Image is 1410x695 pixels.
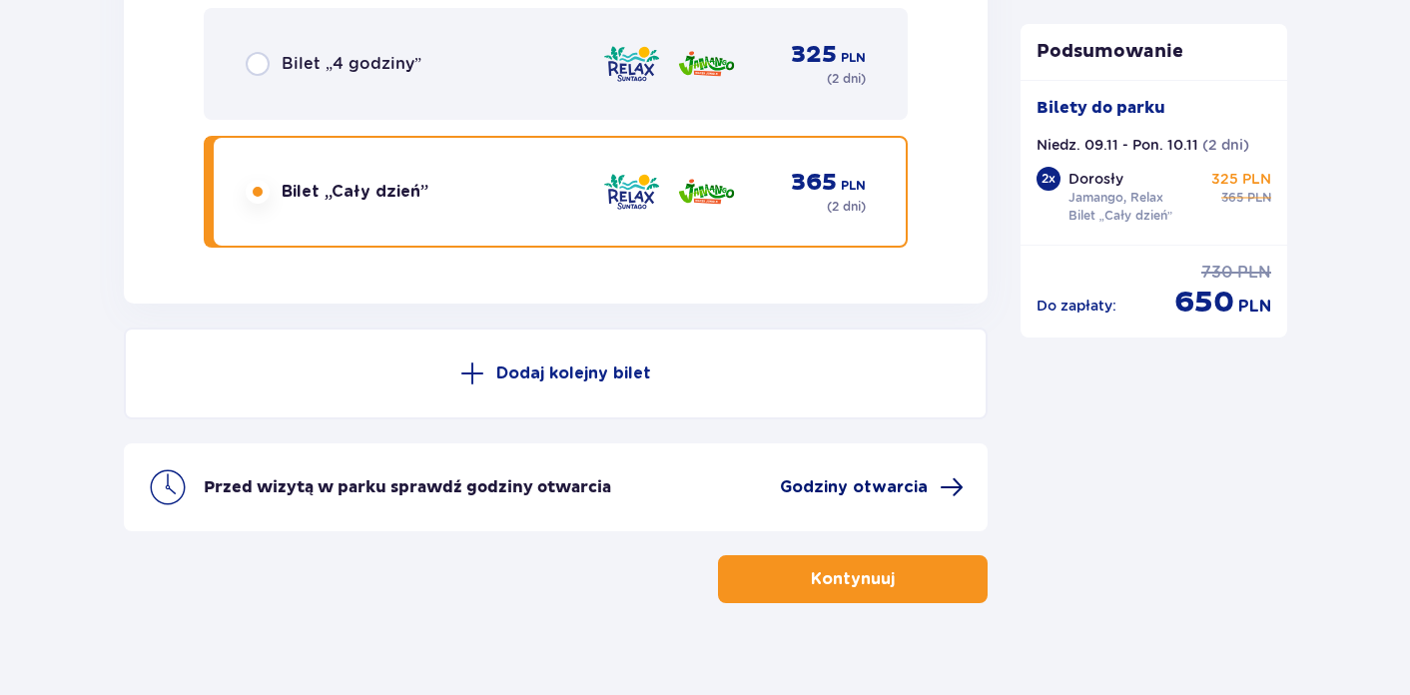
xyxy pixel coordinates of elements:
[841,49,866,67] span: PLN
[602,43,661,85] img: Relax
[496,362,651,384] p: Dodaj kolejny bilet
[1221,189,1243,207] span: 365
[1174,284,1234,322] span: 650
[124,328,988,419] button: Dodaj kolejny bilet
[718,555,988,603] button: Kontynuuj
[1068,169,1123,189] p: Dorosły
[1037,135,1198,155] p: Niedz. 09.11 - Pon. 10.11
[1037,97,1165,119] p: Bilety do parku
[1211,169,1271,189] p: 325 PLN
[827,198,866,216] p: ( 2 dni )
[677,171,736,213] img: Jamango
[1201,262,1233,284] span: 730
[791,168,837,198] span: 365
[1068,207,1173,225] p: Bilet „Cały dzień”
[791,40,837,70] span: 325
[204,476,611,498] p: Przed wizytą w parku sprawdź godziny otwarcia
[827,70,866,88] p: ( 2 dni )
[602,171,661,213] img: Relax
[1037,167,1060,191] div: 2 x
[1068,189,1163,207] p: Jamango, Relax
[780,476,928,498] span: Godziny otwarcia
[780,475,964,499] a: Godziny otwarcia
[811,568,895,590] p: Kontynuuj
[282,53,421,75] span: Bilet „4 godziny”
[1202,135,1249,155] p: ( 2 dni )
[1237,262,1271,284] span: PLN
[282,181,428,203] span: Bilet „Cały dzień”
[1037,296,1116,316] p: Do zapłaty :
[841,177,866,195] span: PLN
[677,43,736,85] img: Jamango
[1247,189,1271,207] span: PLN
[1021,40,1288,64] p: Podsumowanie
[1238,296,1271,318] span: PLN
